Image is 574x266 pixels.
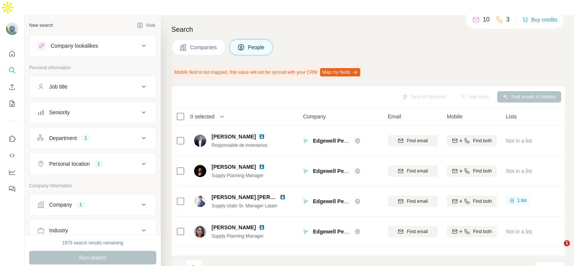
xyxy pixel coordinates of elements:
[30,103,156,121] button: Seniority
[212,133,256,140] span: [PERSON_NAME]
[388,113,401,120] span: Email
[473,168,492,174] span: Find both
[407,168,428,174] span: Find email
[171,24,565,35] h4: Search
[407,198,428,205] span: Find email
[6,23,18,35] img: Avatar
[313,168,373,174] span: Edgewell Personal Care
[190,44,218,51] span: Companies
[6,132,18,146] button: Use Surfe on LinkedIn
[171,66,362,79] div: Mobile field is not mapped, this value will not be synced with your CRM
[194,195,206,207] img: Avatar
[81,135,90,142] div: 1
[259,134,265,140] img: LinkedIn logo
[407,137,428,144] span: Find email
[303,113,326,120] span: Company
[506,113,517,120] span: Lists
[388,226,438,237] button: Find email
[320,68,360,76] button: Map my fields
[506,15,510,24] p: 3
[6,80,18,94] button: Enrich CSV
[473,198,492,205] span: Find both
[447,165,497,177] button: Find both
[473,228,492,235] span: Find both
[248,44,265,51] span: People
[522,14,557,25] button: Buy credits
[473,137,492,144] span: Find both
[447,226,497,237] button: Find both
[212,194,338,200] span: [PERSON_NAME] [PERSON_NAME] De la Trinidad
[388,135,438,146] button: Find email
[30,78,156,96] button: Job title
[49,134,77,142] div: Department
[94,160,103,167] div: 1
[388,165,438,177] button: Find email
[29,22,53,29] div: New search
[313,138,373,144] span: Edgewell Personal Care
[51,42,98,50] div: Company lookalikes
[212,224,256,231] span: [PERSON_NAME]
[6,149,18,162] button: Use Surfe API
[212,163,256,171] span: [PERSON_NAME]
[212,254,256,261] span: [PERSON_NAME]
[259,255,265,261] img: LinkedIn logo
[212,143,268,148] span: Responsable de inventarios
[506,138,532,144] span: Not in a list
[6,64,18,77] button: Search
[280,194,286,200] img: LinkedIn logo
[6,182,18,196] button: Feedback
[132,20,161,31] button: Hide
[30,221,156,240] button: Industry
[388,196,438,207] button: Find email
[76,201,85,208] div: 1
[49,201,72,208] div: Company
[30,196,156,214] button: Company1
[194,226,206,238] img: Avatar
[49,109,70,116] div: Seniority
[49,227,68,234] div: Industry
[506,229,532,235] span: Not in a list
[564,240,570,246] span: 1
[194,135,206,147] img: Avatar
[212,233,263,239] span: Supply Planning Manager
[6,47,18,61] button: Quick start
[548,240,566,258] iframe: Intercom live chat
[29,182,156,189] p: Company information
[506,168,532,174] span: Not in a list
[259,164,265,170] img: LinkedIn logo
[29,64,156,71] p: Personal information
[30,129,156,147] button: Department1
[212,203,277,208] span: Supply chain Sr. Manager Latam
[303,229,309,235] img: Logo of Edgewell Personal Care
[6,97,18,110] button: My lists
[303,168,309,174] img: Logo of Edgewell Personal Care
[303,138,309,144] img: Logo of Edgewell Personal Care
[30,155,156,173] button: Personal location1
[6,165,18,179] button: Dashboard
[313,229,373,235] span: Edgewell Personal Care
[49,160,90,168] div: Personal location
[212,173,263,178] span: Supply Planning Manager
[259,224,265,230] img: LinkedIn logo
[517,197,527,204] span: 1 list
[30,37,156,55] button: Company lookalikes
[303,198,309,204] img: Logo of Edgewell Personal Care
[313,198,373,204] span: Edgewell Personal Care
[407,228,428,235] span: Find email
[62,240,123,246] div: 1979 search results remaining
[447,196,497,207] button: Find both
[194,165,206,177] img: Avatar
[190,113,215,120] span: 0 selected
[447,135,497,146] button: Find both
[447,113,462,120] span: Mobile
[49,83,67,90] div: Job title
[483,15,490,24] p: 10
